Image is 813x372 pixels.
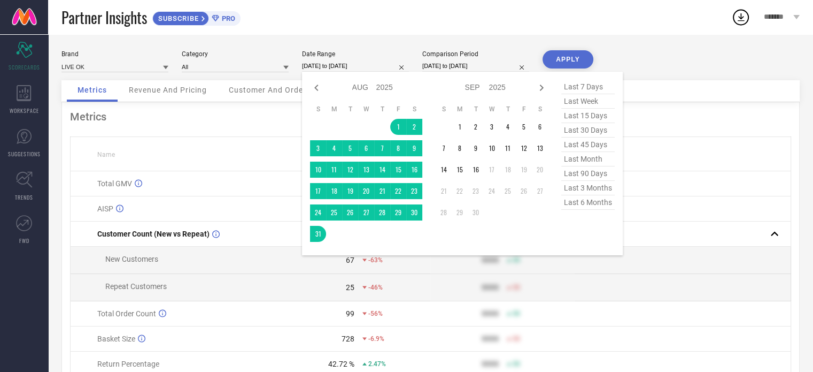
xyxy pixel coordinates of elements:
[561,109,615,123] span: last 15 days
[390,119,406,135] td: Fri Aug 01 2025
[61,50,168,58] div: Brand
[105,255,158,263] span: New Customers
[484,140,500,156] td: Wed Sep 10 2025
[516,105,532,113] th: Friday
[532,105,548,113] th: Saturday
[310,140,326,156] td: Sun Aug 03 2025
[406,119,422,135] td: Sat Aug 02 2025
[484,183,500,199] td: Wed Sep 24 2025
[390,162,406,178] td: Fri Aug 15 2025
[97,335,135,343] span: Basket Size
[390,183,406,199] td: Fri Aug 22 2025
[468,119,484,135] td: Tue Sep 02 2025
[406,183,422,199] td: Sat Aug 23 2025
[310,226,326,242] td: Sun Aug 31 2025
[10,107,39,115] span: WORKSPACE
[342,183,358,199] td: Tue Aug 19 2025
[229,86,311,94] span: Customer And Orders
[436,105,452,113] th: Sunday
[368,256,383,264] span: -63%
[452,119,468,135] td: Mon Sep 01 2025
[97,360,159,368] span: Return Percentage
[374,105,390,113] th: Thursday
[326,162,342,178] td: Mon Aug 11 2025
[436,140,452,156] td: Sun Sep 07 2025
[436,183,452,199] td: Sun Sep 21 2025
[468,183,484,199] td: Tue Sep 23 2025
[516,140,532,156] td: Fri Sep 12 2025
[326,140,342,156] td: Mon Aug 04 2025
[342,204,358,221] td: Tue Aug 26 2025
[310,81,323,94] div: Previous month
[406,162,422,178] td: Sat Aug 16 2025
[61,6,147,28] span: Partner Insights
[500,119,516,135] td: Thu Sep 04 2025
[532,162,548,178] td: Sat Sep 20 2025
[500,140,516,156] td: Thu Sep 11 2025
[152,9,241,26] a: SUBSCRIBEPRO
[482,335,499,343] div: 9999
[513,310,520,317] span: 50
[346,256,354,264] div: 67
[561,181,615,195] span: last 3 months
[500,105,516,113] th: Thursday
[8,150,41,158] span: SUGGESTIONS
[561,123,615,138] span: last 30 days
[561,138,615,152] span: last 45 days
[97,204,113,213] span: AISP
[19,237,29,245] span: FWD
[543,50,593,69] button: APPLY
[182,50,289,58] div: Category
[390,140,406,156] td: Fri Aug 08 2025
[482,256,499,264] div: 9999
[358,140,374,156] td: Wed Aug 06 2025
[406,105,422,113] th: Saturday
[468,162,484,178] td: Tue Sep 16 2025
[129,86,207,94] span: Revenue And Pricing
[513,335,520,343] span: 50
[342,335,354,343] div: 728
[561,80,615,94] span: last 7 days
[731,7,750,27] div: Open download list
[97,230,210,238] span: Customer Count (New vs Repeat)
[561,166,615,181] span: last 90 days
[105,282,167,291] span: Repeat Customers
[97,309,156,318] span: Total Order Count
[368,310,383,317] span: -56%
[326,183,342,199] td: Mon Aug 18 2025
[97,151,115,158] span: Name
[436,162,452,178] td: Sun Sep 14 2025
[342,162,358,178] td: Tue Aug 12 2025
[374,183,390,199] td: Thu Aug 21 2025
[346,309,354,318] div: 99
[468,140,484,156] td: Tue Sep 09 2025
[561,152,615,166] span: last month
[374,162,390,178] td: Thu Aug 14 2025
[390,204,406,221] td: Fri Aug 29 2025
[535,81,548,94] div: Next month
[368,284,383,291] span: -46%
[310,105,326,113] th: Sunday
[310,183,326,199] td: Sun Aug 17 2025
[219,14,235,22] span: PRO
[513,284,520,291] span: 50
[452,183,468,199] td: Mon Sep 22 2025
[97,179,132,188] span: Total GMV
[374,204,390,221] td: Thu Aug 28 2025
[513,256,520,264] span: 50
[484,162,500,178] td: Wed Sep 17 2025
[422,50,529,58] div: Comparison Period
[561,195,615,210] span: last 6 months
[516,119,532,135] td: Fri Sep 05 2025
[326,204,342,221] td: Mon Aug 25 2025
[452,105,468,113] th: Monday
[374,140,390,156] td: Thu Aug 07 2025
[368,335,384,343] span: -6.9%
[422,60,529,72] input: Select comparison period
[78,86,107,94] span: Metrics
[358,183,374,199] td: Wed Aug 20 2025
[532,183,548,199] td: Sat Sep 27 2025
[328,360,354,368] div: 42.72 %
[310,162,326,178] td: Sun Aug 10 2025
[153,14,202,22] span: SUBSCRIBE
